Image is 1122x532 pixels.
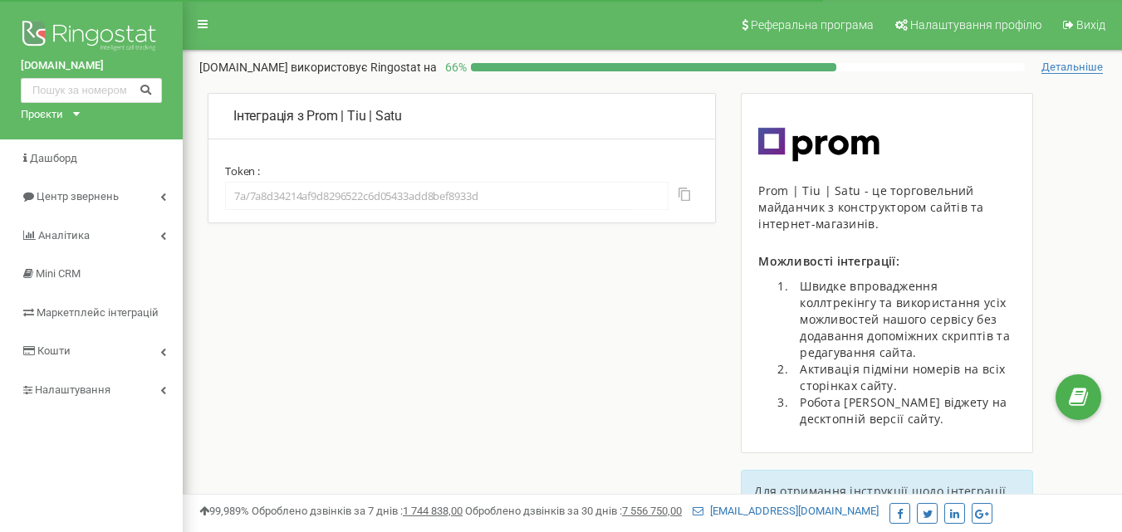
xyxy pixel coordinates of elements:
p: Для отримання інструкції щодо інтеграції перейдіть [PERSON_NAME] [754,483,1020,516]
span: Вихід [1076,18,1105,32]
li: Активацiя пiдмiни номерiв на всiх сторiнках сайту. [791,361,1016,394]
span: Mini CRM [36,267,81,280]
span: Налаштування [35,383,110,396]
span: Кошти [37,344,71,357]
span: Оброблено дзвінків за 30 днів : [465,505,682,517]
span: Дашборд [30,152,77,164]
p: [DOMAIN_NAME] [199,59,437,76]
span: Маркетплейс інтеграцій [37,306,159,319]
input: Пошук за номером [21,78,162,103]
span: Оброблено дзвінків за 7 днів : [252,505,463,517]
span: Налаштування профілю [910,18,1041,32]
span: Аналiтика [38,229,90,242]
span: Реферальна програма [751,18,874,32]
li: Швидке впровадження коллтрекінгу та використання усіх можливостей нашого сервісу без додавання до... [791,278,1016,361]
img: image [758,127,879,162]
a: [DOMAIN_NAME] [21,58,162,74]
p: Можливості інтеграції: [758,253,1016,270]
img: Ringostat logo [21,17,162,58]
div: Проєкти [21,107,63,123]
span: Детальніше [1041,61,1103,74]
div: Prom | Tiu | Satu - це торговельний майданчик з конструктором сайтів та інтернет-магазинів. [758,183,1016,232]
label: Token : [225,164,260,178]
u: 7 556 750,00 [622,505,682,517]
p: Інтеграція з Prom | Tiu | Satu [233,107,690,126]
u: 1 744 838,00 [403,505,463,517]
span: Центр звернень [37,190,119,203]
span: використовує Ringostat на [291,61,437,74]
li: Робота [PERSON_NAME] вiджету на десктопнiй версiї сайту. [791,394,1016,427]
span: 99,989% [199,505,249,517]
a: [EMAIL_ADDRESS][DOMAIN_NAME] [693,505,879,517]
p: 66 % [437,59,471,76]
